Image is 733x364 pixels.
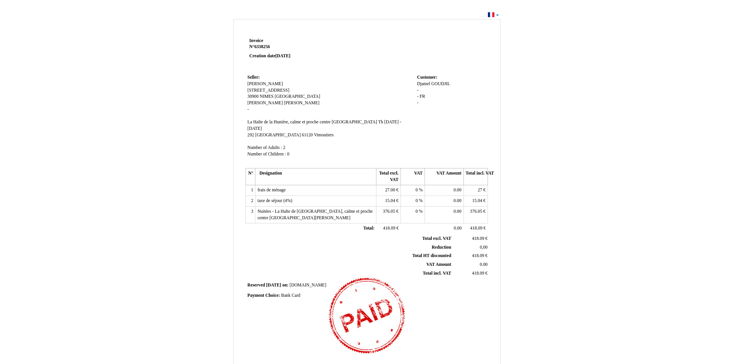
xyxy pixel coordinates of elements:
span: 418.09 [472,253,484,258]
span: NIMES [260,94,273,99]
span: Invoice [249,38,263,43]
span: [PERSON_NAME] [284,100,320,105]
span: - [417,100,418,105]
span: 27.00 [385,188,395,193]
td: € [453,235,489,243]
span: 0.00 [454,226,462,231]
span: - [417,88,418,93]
td: € [463,223,488,234]
span: 15.04 [472,198,482,203]
span: 418.09 [383,226,395,231]
td: % [400,185,425,196]
td: € [376,196,400,207]
span: 0 [416,198,418,203]
td: € [453,252,489,260]
td: € [463,185,488,196]
td: € [463,206,488,223]
span: Customer: [417,75,437,80]
span: Reserved [247,283,265,288]
span: 6338256 [254,44,270,49]
span: Total: [363,226,374,231]
span: Payment Choice: [247,293,280,298]
span: - [417,94,418,99]
th: Total incl. VAT [463,168,488,185]
span: [STREET_ADDRESS] [247,88,289,93]
span: La Halte de la Hunière, calme et proche centre [GEOGRAPHIC_DATA] [247,120,377,125]
span: 0.00 [480,262,488,267]
span: Reduction [432,245,451,250]
span: 0 [287,152,289,157]
th: VAT Amount [425,168,463,185]
span: Seller: [247,75,260,80]
span: FR [420,94,425,99]
td: % [400,196,425,207]
span: Number of Children : [247,152,286,157]
span: Vimoutiers [314,133,334,138]
th: Total excl. VAT [376,168,400,185]
span: Total HT discounted [412,253,451,258]
td: € [376,223,400,234]
span: Djamel [417,81,430,86]
span: 27 [478,188,482,193]
span: 376.05 [470,209,482,214]
span: Total excl. VAT [422,236,451,241]
td: % [400,206,425,223]
span: - [247,107,249,112]
span: [GEOGRAPHIC_DATA] [274,94,320,99]
td: 1 [246,185,255,196]
span: taxe de séjour (4%) [257,198,292,203]
span: 0.00 [454,209,461,214]
strong: N° [249,44,341,50]
span: 0 [416,209,418,214]
span: 418.09 [470,226,483,231]
span: [DATE] [275,53,290,58]
span: 61120 [302,133,313,138]
span: 292 [GEOGRAPHIC_DATA] [247,133,301,138]
td: € [376,185,400,196]
span: 0,00 [480,245,488,250]
span: Bank Card [281,293,300,298]
span: [DOMAIN_NAME] [290,283,326,288]
span: on: [282,283,288,288]
span: [PERSON_NAME] [247,81,283,86]
td: 2 [246,196,255,207]
span: [DATE] [266,283,281,288]
td: € [376,206,400,223]
span: Total incl. VAT [423,271,451,276]
span: 30900 [247,94,258,99]
td: 3 [246,206,255,223]
span: Number of Adults : [247,145,282,150]
span: 0.00 [454,198,461,203]
td: € [463,196,488,207]
span: 0.00 [454,188,461,193]
span: 2 [283,145,286,150]
span: 0 [416,188,418,193]
span: frais de ménage [257,188,286,193]
span: Th [DATE] - [DATE] [247,120,401,131]
span: 418.09 [472,236,484,241]
span: 376.05 [383,209,395,214]
span: GOUDJIL [431,81,450,86]
span: 418.09 [472,271,484,276]
span: Nuitées - La Halte de [GEOGRAPHIC_DATA], calme et proche centre [GEOGRAPHIC_DATA][PERSON_NAME] [257,209,373,220]
span: 15.04 [385,198,395,203]
span: [PERSON_NAME] [247,100,283,105]
span: VAT Amount [426,262,451,267]
td: € [453,269,489,278]
th: N° [246,168,255,185]
th: VAT [400,168,425,185]
strong: Creation date [249,53,291,58]
th: Designation [255,168,376,185]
